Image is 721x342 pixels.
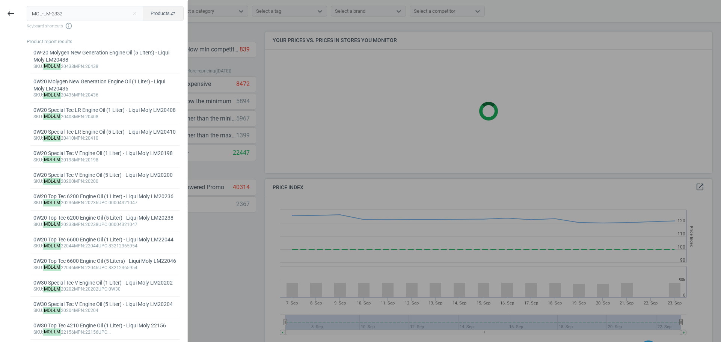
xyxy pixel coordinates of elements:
span: mpn [74,200,84,205]
div: : 22156 :22156 :.. [33,330,177,336]
mark: MOL-LM [43,286,61,293]
button: Close [129,10,140,17]
div: 0W30 Special Tec V Engine Oil (1 Liter) - Liqui Moly LM20202 [33,279,177,286]
span: sku [33,179,42,184]
span: sku [33,222,42,227]
div: : 20438 :20438 [33,64,177,70]
span: sku [33,92,42,98]
span: mpn [74,136,84,141]
div: : 20408 :20408 [33,114,177,120]
span: sku [33,114,42,119]
div: 0W30 Special Tec V Engine Oil (5 Liter) - Liqui Moly LM20204 [33,301,177,308]
span: sku [33,265,42,270]
button: Productsswap_horiz [143,6,184,21]
i: keyboard_backspace [6,9,15,18]
div: : 20202 :20202 :0W30 [33,286,177,292]
span: upc [98,330,107,335]
mark: MOL-LM [43,135,61,142]
mark: MOL-LM [43,63,61,70]
div: : 22046 :22046 :83212365954 [33,265,177,271]
span: mpn [74,243,84,249]
mark: MOL-LM [43,243,61,250]
div: 0W20 Special Tec V Engine Oil (1 Liter) - Liqui Moly LM20198 [33,150,177,157]
span: mpn [74,286,84,292]
div: 0W-20 Molygen New Generation Engine Oil (5 Liters) - Liqui Moly LM20438 [33,49,177,64]
mark: MOL-LM [43,221,61,228]
input: Enter the SKU or product name [27,6,143,21]
div: 0W20 Special Tec LR Engine Oil (5 Liter) - Liqui Moly LM20410 [33,128,177,136]
div: 0W20 Top Tec 6600 Engine Oil (1 Liter) - Liqui Moly LM22044 [33,236,177,243]
span: Products [151,10,176,17]
span: mpn [74,222,84,227]
span: mpn [74,308,84,313]
mark: MOL-LM [43,156,61,163]
span: sku [33,64,42,69]
mark: MOL-LM [43,307,61,314]
span: mpn [74,330,84,335]
span: upc [98,200,107,205]
span: upc [98,265,107,270]
span: sku [33,200,42,205]
mark: MOL-LM [43,328,61,336]
span: mpn [74,114,84,119]
div: : 20200 :20200 [33,179,177,185]
span: sku [33,243,42,249]
span: sku [33,308,42,313]
mark: MOL-LM [43,113,61,120]
mark: MOL-LM [43,199,61,206]
div: 0W20 Top Tec 6200 Engine Oil (5 Liter) - Liqui Moly LM20238 [33,214,177,221]
div: 0W20 Top Tec 6200 Engine Oil (1 Liter) - Liqui Moly LM20236 [33,193,177,200]
i: info_outline [65,22,72,30]
div: 0W30 Top Tec 4210 Engine Oil (1 Liter) - Liqui Moly 22156 [33,322,177,329]
button: keyboard_backspace [2,5,20,23]
span: Keyboard shortcuts [27,22,184,30]
div: : 20198 :20198 [33,157,177,163]
span: sku [33,286,42,292]
div: : 20204 :20204 [33,308,177,314]
div: 0W20 Special Tec V Engine Oil (5 Liter) - Liqui Moly LM20200 [33,172,177,179]
span: mpn [74,157,84,163]
div: 0W20 Top Tec 6600 Engine Oil (5 Liters) - Liqui Moly LM22046 [33,258,177,265]
div: : 22044 :22044 :83212365954 [33,243,177,249]
mark: MOL-LM [43,178,61,185]
div: : 20410 :20410 [33,136,177,142]
i: swap_horiz [170,11,176,17]
div: Product report results [27,38,187,45]
span: upc [98,286,107,292]
div: 0W20 Special Tec LR Engine Oil (1 Liter) - Liqui Moly LM20408 [33,107,177,114]
span: upc [98,222,107,227]
div: : 20436 :20436 [33,92,177,98]
span: mpn [74,179,84,184]
div: : 20238 :20238 :00004321047 [33,222,177,228]
div: 0W20 Molygen New Generation Engine Oil (1 Liter) - Liqui Moly LM20436 [33,78,177,93]
span: upc [98,243,107,249]
span: sku [33,136,42,141]
span: sku [33,330,42,335]
mark: MOL-LM [43,264,61,271]
div: : 20236 :20236 :00004321047 [33,200,177,206]
span: mpn [74,64,84,69]
span: mpn [74,265,84,270]
mark: MOL-LM [43,92,61,99]
span: mpn [74,92,84,98]
span: sku [33,157,42,163]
